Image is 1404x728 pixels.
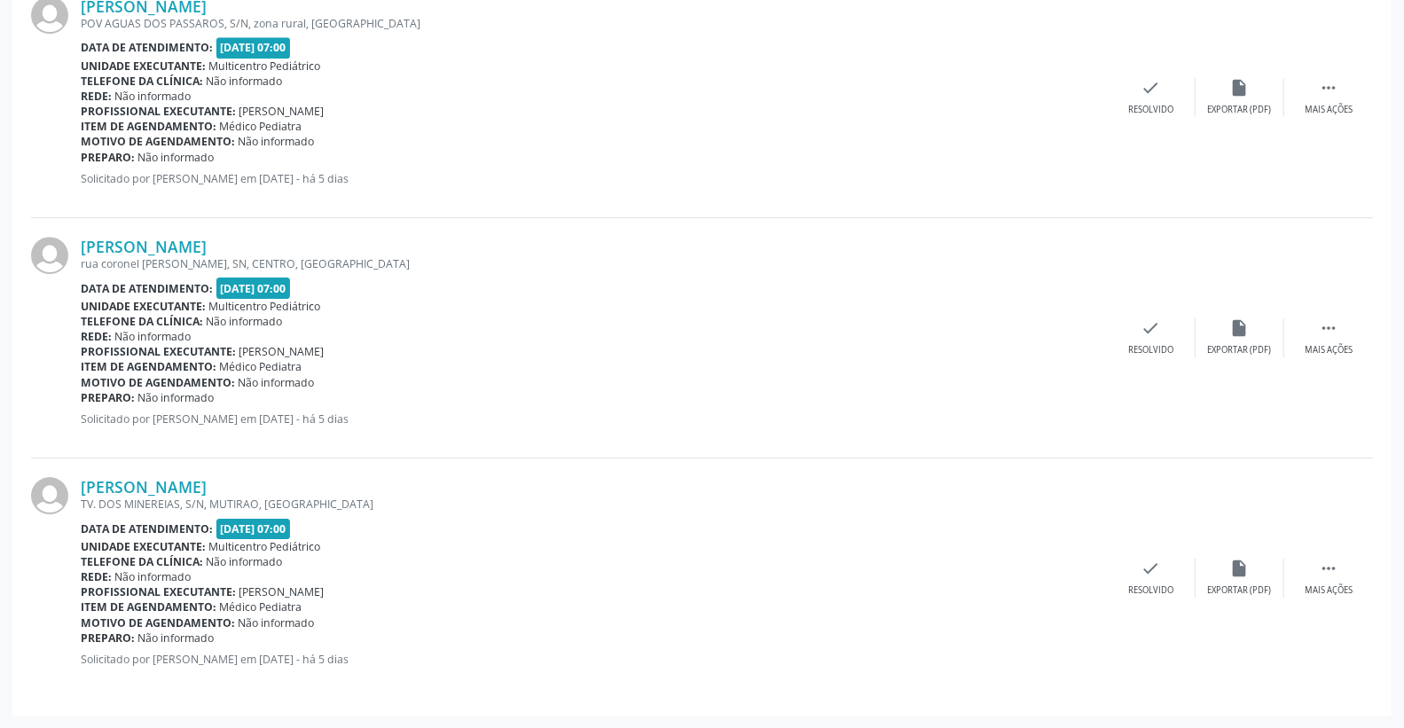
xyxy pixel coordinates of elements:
p: Solicitado por [PERSON_NAME] em [DATE] - há 5 dias [81,171,1107,186]
span: [DATE] 07:00 [216,278,291,298]
span: Não informado [207,554,283,569]
b: Profissional executante: [81,584,236,599]
div: Mais ações [1305,584,1353,597]
p: Solicitado por [PERSON_NAME] em [DATE] - há 5 dias [81,652,1107,667]
i: insert_drive_file [1230,318,1250,338]
b: Item de agendamento: [81,119,216,134]
i: insert_drive_file [1230,78,1250,98]
span: [PERSON_NAME] [239,344,325,359]
span: Não informado [138,150,215,165]
b: Data de atendimento: [81,521,213,536]
span: Médico Pediatra [220,359,302,374]
span: [DATE] 07:00 [216,519,291,539]
b: Rede: [81,569,112,584]
b: Item de agendamento: [81,599,216,614]
i: check [1141,559,1161,578]
a: [PERSON_NAME] [81,477,207,497]
div: Mais ações [1305,344,1353,356]
div: TV. DOS MINEREIAS, S/N, MUTIRAO, [GEOGRAPHIC_DATA] [81,497,1107,512]
b: Unidade executante: [81,59,206,74]
b: Rede: [81,329,112,344]
b: Profissional executante: [81,344,236,359]
b: Data de atendimento: [81,281,213,296]
span: Não informado [115,569,192,584]
span: [PERSON_NAME] [239,584,325,599]
b: Preparo: [81,390,135,405]
p: Solicitado por [PERSON_NAME] em [DATE] - há 5 dias [81,411,1107,427]
div: Mais ações [1305,104,1353,116]
span: Não informado [239,134,315,149]
span: Não informado [207,314,283,329]
span: [DATE] 07:00 [216,37,291,58]
img: img [31,477,68,514]
b: Rede: [81,89,112,104]
span: Não informado [115,329,192,344]
div: Exportar (PDF) [1208,104,1272,116]
a: [PERSON_NAME] [81,237,207,256]
b: Preparo: [81,630,135,646]
b: Motivo de agendamento: [81,134,235,149]
span: Multicentro Pediátrico [209,539,321,554]
span: Não informado [207,74,283,89]
b: Telefone da clínica: [81,314,203,329]
img: img [31,237,68,274]
b: Preparo: [81,150,135,165]
i: check [1141,318,1161,338]
div: Resolvido [1128,104,1173,116]
span: Multicentro Pediátrico [209,59,321,74]
b: Data de atendimento: [81,40,213,55]
div: Resolvido [1128,344,1173,356]
b: Profissional executante: [81,104,236,119]
span: Não informado [115,89,192,104]
span: Não informado [138,630,215,646]
b: Unidade executante: [81,299,206,314]
b: Telefone da clínica: [81,554,203,569]
span: Não informado [239,615,315,630]
div: Exportar (PDF) [1208,584,1272,597]
b: Motivo de agendamento: [81,615,235,630]
span: Médico Pediatra [220,599,302,614]
span: [PERSON_NAME] [239,104,325,119]
b: Motivo de agendamento: [81,375,235,390]
i:  [1319,318,1338,338]
span: Não informado [138,390,215,405]
b: Telefone da clínica: [81,74,203,89]
span: Médico Pediatra [220,119,302,134]
div: POV AGUAS DOS PASSAROS, S/N, zona rural, [GEOGRAPHIC_DATA] [81,16,1107,31]
div: Exportar (PDF) [1208,344,1272,356]
i: insert_drive_file [1230,559,1250,578]
i:  [1319,78,1338,98]
div: rua coronel [PERSON_NAME], SN, CENTRO, [GEOGRAPHIC_DATA] [81,256,1107,271]
i: check [1141,78,1161,98]
span: Não informado [239,375,315,390]
div: Resolvido [1128,584,1173,597]
i:  [1319,559,1338,578]
b: Unidade executante: [81,539,206,554]
span: Multicentro Pediátrico [209,299,321,314]
b: Item de agendamento: [81,359,216,374]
